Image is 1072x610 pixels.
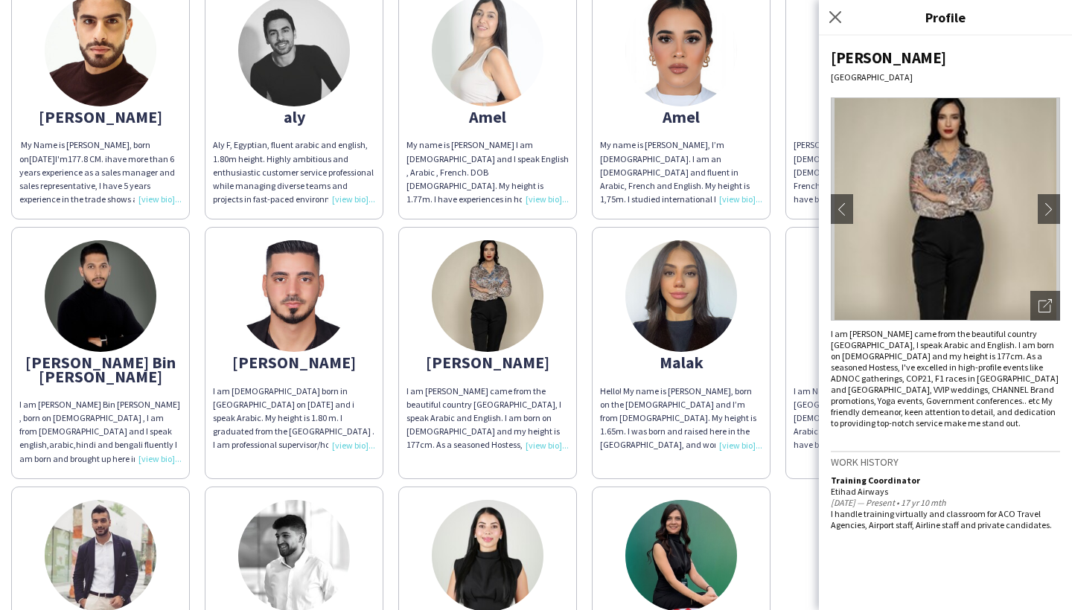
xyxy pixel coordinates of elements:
img: thumb-670adb23170e3.jpeg [625,240,737,352]
span: 177.8 CM. i [68,153,107,164]
div: I am [PERSON_NAME] came from the beautiful country [GEOGRAPHIC_DATA], I speak Arabic and English.... [831,328,1060,428]
div: Nourhan [794,356,956,369]
div: [PERSON_NAME] [831,48,1060,68]
div: Hello! My name is [PERSON_NAME], born on the [DEMOGRAPHIC_DATA] and I’m from [DEMOGRAPHIC_DATA]. ... [600,385,762,452]
img: thumb-67755c6606872.jpeg [45,240,156,352]
div: [GEOGRAPHIC_DATA] [831,71,1060,83]
img: thumb-67126dc907f79.jpeg [432,240,543,352]
h3: Profile [819,7,1072,27]
div: [DATE] — Present • 17 yr 10 mth [831,497,1060,508]
div: [PERSON_NAME] Bin [PERSON_NAME] [19,356,182,382]
span: I'm [55,153,68,164]
div: [PERSON_NAME] born on [DEMOGRAPHIC_DATA], [DEMOGRAPHIC_DATA] . Speak Arabic, French, and English.... [794,138,956,206]
div: [PERSON_NAME] [406,356,569,369]
div: Amel [406,110,569,123]
div: Open photos pop-in [1030,291,1060,321]
div: Training Coordinator [831,475,1060,486]
span: [DATE] [29,153,55,164]
span: My Name is [PERSON_NAME], born on [19,139,150,164]
div: I am [PERSON_NAME] Bin [PERSON_NAME] , born on [DEMOGRAPHIC_DATA] , I am from [DEMOGRAPHIC_DATA] ... [19,398,182,466]
img: thumb-63ef82e65c881.jpg [238,240,350,352]
div: I am [PERSON_NAME] came from the beautiful country [GEOGRAPHIC_DATA], I speak Arabic and English.... [406,385,569,452]
div: Malak [600,356,762,369]
div: My name is [PERSON_NAME] I am [DEMOGRAPHIC_DATA] and I speak English , Arabic , French. DOB [DEMO... [406,138,569,206]
div: [PERSON_NAME] [213,356,375,369]
div: Aly F, Egyptian, fluent arabic and english, 1.80m height. Highly ambitious and enthusiastic custo... [213,138,375,206]
div: I handle training virtually and classroom for ACO Travel Agencies, Airport staff, Airline staff a... [831,508,1060,530]
div: My name is [PERSON_NAME], I’m [DEMOGRAPHIC_DATA]. I am an [DEMOGRAPHIC_DATA] and fluent in Arabic... [600,138,762,206]
div: aly [213,110,375,123]
div: [PERSON_NAME] [19,110,182,123]
div: Etihad Airways [831,486,1060,497]
h3: Work history [831,455,1060,469]
div: Amira [794,110,956,123]
img: Crew avatar or photo [831,97,1060,321]
div: I am Nourhan, born and raised in [GEOGRAPHIC_DATA]. I come from [DEMOGRAPHIC_DATA]. I speak fluen... [794,385,956,452]
div: I am [DEMOGRAPHIC_DATA] born in [GEOGRAPHIC_DATA] on [DATE] and i speak Arabic. My height is 1.80... [213,385,375,452]
div: Amel [600,110,762,123]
